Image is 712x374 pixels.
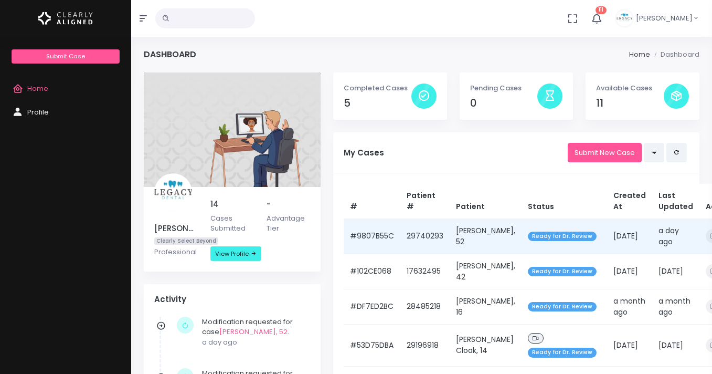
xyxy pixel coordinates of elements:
p: Advantage Tier [267,213,310,234]
p: Cases Submitted [210,213,254,234]
li: Dashboard [650,49,699,60]
p: a day ago [202,337,305,348]
p: Professional [154,247,198,257]
h5: - [267,200,310,209]
span: 111 [596,6,607,14]
td: #102CE068 [344,254,400,289]
h5: My Cases [344,148,568,158]
span: Home [27,84,48,93]
img: Logo Horizontal [38,7,93,29]
td: 28485218 [400,289,450,324]
td: [DATE] [652,324,699,366]
td: [PERSON_NAME], 16 [450,289,522,324]
span: Submit Case [46,52,85,60]
p: Available Cases [596,83,664,93]
td: [PERSON_NAME], 52 [450,219,522,254]
a: Submit New Case [568,143,642,162]
td: #9807B55C [344,219,400,254]
a: View Profile [210,246,261,261]
th: Patient # [400,184,450,219]
h4: 5 [344,97,411,109]
img: Header Avatar [615,9,634,28]
th: Patient [450,184,522,219]
p: Completed Cases [344,83,411,93]
h4: 0 [470,97,538,109]
td: [DATE] [652,254,699,289]
h4: Activity [154,295,310,304]
span: Ready for Dr. Review [528,267,597,277]
span: Profile [27,107,49,117]
td: 29740293 [400,219,450,254]
span: [PERSON_NAME] [636,13,693,24]
h4: 11 [596,97,664,109]
h4: Dashboard [144,49,196,59]
a: Submit Case [12,49,119,64]
td: a month ago [652,289,699,324]
td: #53D75DBA [344,324,400,366]
li: Home [629,49,650,60]
h5: 14 [210,200,254,209]
a: [PERSON_NAME], 52 [219,327,288,337]
th: Last Updated [652,184,699,219]
h5: [PERSON_NAME] [154,224,198,233]
td: [PERSON_NAME], 42 [450,254,522,289]
span: Clearly Select Beyond [154,237,218,245]
div: Modification requested for case . [202,317,305,348]
span: Ready for Dr. Review [528,348,597,358]
td: [DATE] [607,219,652,254]
p: Pending Cases [470,83,538,93]
td: [DATE] [607,324,652,366]
th: Created At [607,184,652,219]
th: # [344,184,400,219]
td: 17632495 [400,254,450,289]
span: Ready for Dr. Review [528,302,597,312]
td: [DATE] [607,254,652,289]
td: 29196918 [400,324,450,366]
td: a month ago [607,289,652,324]
span: Ready for Dr. Review [528,232,597,242]
td: a day ago [652,219,699,254]
th: Status [522,184,607,219]
td: [PERSON_NAME] Cloak, 14 [450,324,522,366]
td: #DF7ED2BC [344,289,400,324]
